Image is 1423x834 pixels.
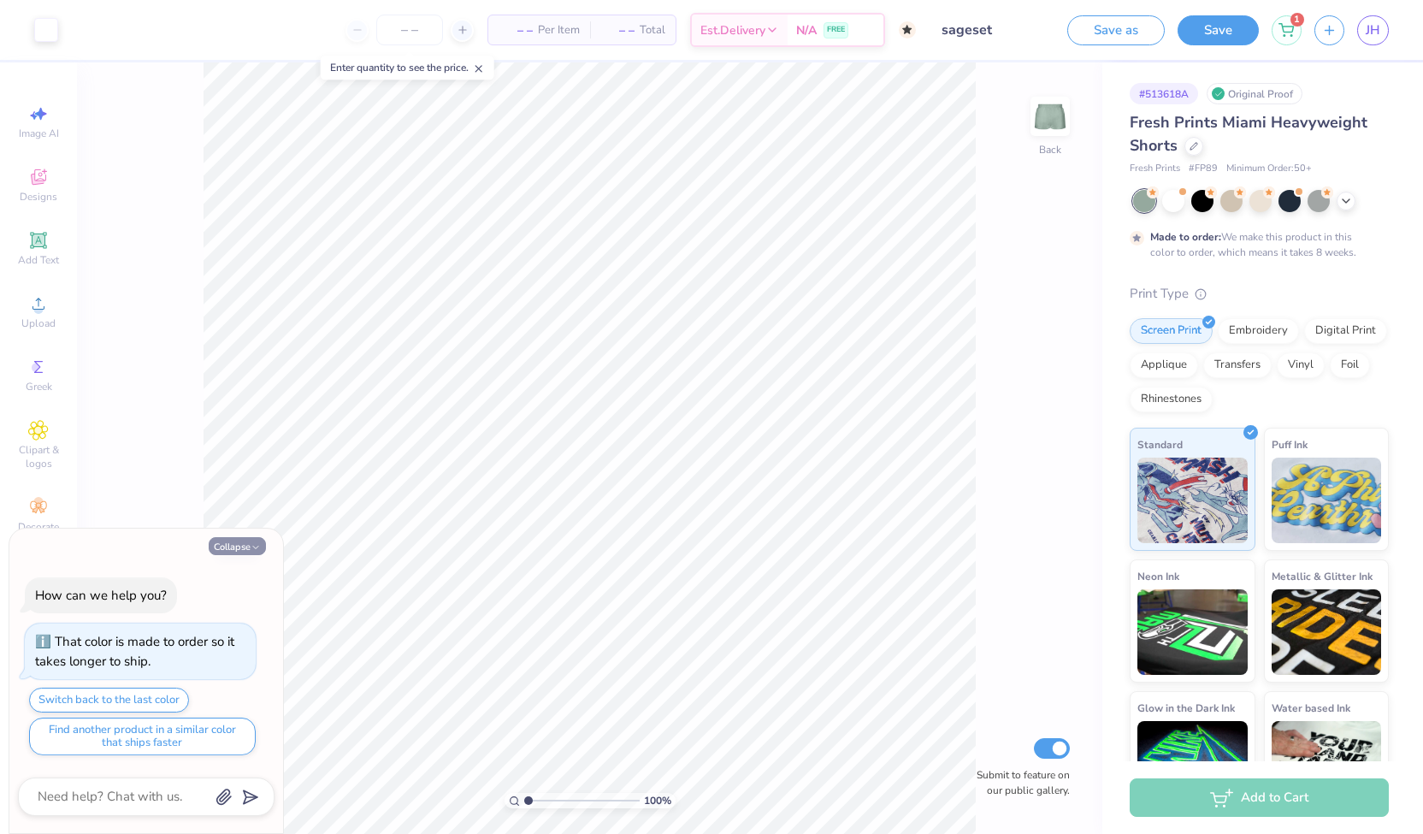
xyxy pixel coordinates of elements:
button: Find another product in a similar color that ships faster [29,718,256,755]
img: Puff Ink [1272,458,1382,543]
span: 100 % [644,793,671,808]
span: Fresh Prints Miami Heavyweight Shorts [1130,112,1367,156]
span: Minimum Order: 50 + [1226,162,1312,176]
div: How can we help you? [35,587,167,604]
span: JH [1366,21,1380,40]
strong: Made to order: [1150,230,1221,244]
span: Add Text [18,253,59,267]
button: Save [1178,15,1259,45]
div: Original Proof [1207,83,1302,104]
span: Per Item [538,21,580,39]
img: Back [1033,99,1067,133]
span: Decorate [18,520,59,534]
span: Water based Ink [1272,699,1350,717]
img: Water based Ink [1272,721,1382,807]
span: – – [600,21,635,39]
span: Upload [21,316,56,330]
button: Switch back to the last color [29,688,189,713]
span: Glow in the Dark Ink [1137,699,1235,717]
span: Image AI [19,127,59,140]
span: Neon Ink [1137,567,1179,585]
span: – – [499,21,533,39]
div: Vinyl [1277,352,1325,378]
div: Print Type [1130,284,1389,304]
div: Transfers [1203,352,1272,378]
img: Glow in the Dark Ink [1137,721,1248,807]
div: Applique [1130,352,1198,378]
div: That color is made to order so it takes longer to ship. [35,633,234,670]
div: Foil [1330,352,1370,378]
span: Greek [26,380,52,393]
span: FREE [827,24,845,36]
img: Metallic & Glitter Ink [1272,589,1382,675]
div: Screen Print [1130,318,1213,344]
img: Neon Ink [1137,589,1248,675]
span: Standard [1137,435,1183,453]
span: Designs [20,190,57,204]
span: # FP89 [1189,162,1218,176]
span: N/A [796,21,817,39]
div: Enter quantity to see the price. [321,56,494,80]
button: Save as [1067,15,1165,45]
div: Back [1039,142,1061,157]
input: – – [376,15,443,45]
span: Clipart & logos [9,443,68,470]
label: Submit to feature on our public gallery. [967,767,1070,798]
span: Puff Ink [1272,435,1308,453]
span: Metallic & Glitter Ink [1272,567,1373,585]
div: Embroidery [1218,318,1299,344]
div: We make this product in this color to order, which means it takes 8 weeks. [1150,229,1361,260]
button: Collapse [209,537,266,555]
span: Est. Delivery [700,21,765,39]
a: JH [1357,15,1389,45]
span: 1 [1290,13,1304,27]
input: Untitled Design [929,13,1054,47]
div: # 513618A [1130,83,1198,104]
div: Digital Print [1304,318,1387,344]
span: Total [640,21,665,39]
img: Standard [1137,458,1248,543]
span: Fresh Prints [1130,162,1180,176]
div: Rhinestones [1130,387,1213,412]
